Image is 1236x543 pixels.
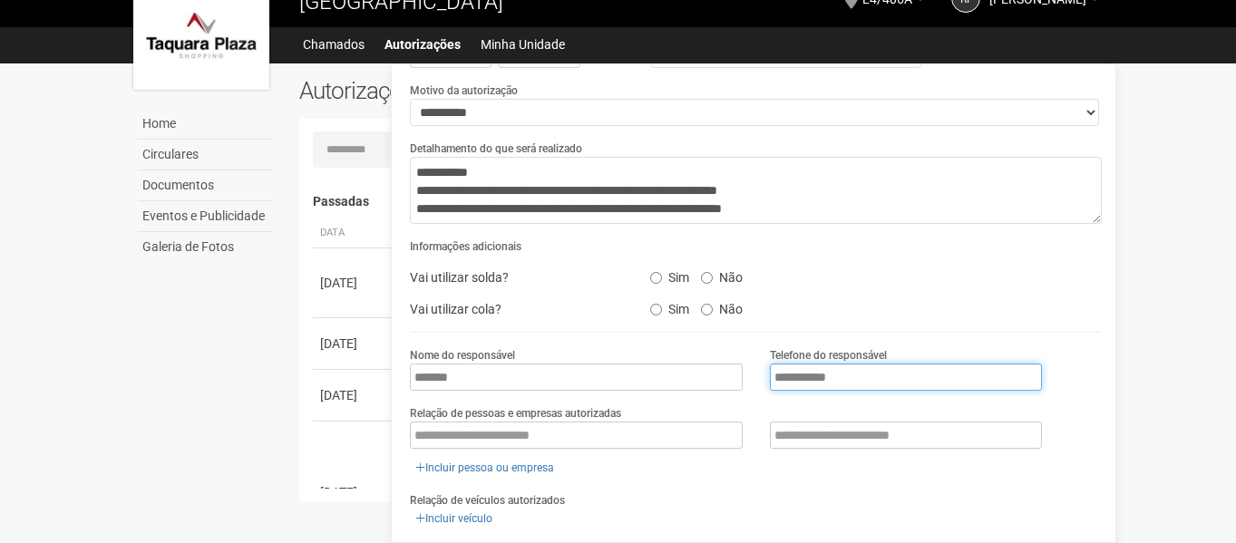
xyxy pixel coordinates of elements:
label: Relação de veículos autorizados [410,492,565,509]
label: Relação de pessoas e empresas autorizadas [410,405,621,422]
div: [DATE] [320,335,387,353]
div: [DATE] [320,274,387,292]
a: Incluir veículo [410,509,498,528]
a: Minha Unidade [481,32,565,57]
label: Motivo da autorização [410,82,518,99]
input: Sim [650,304,662,315]
th: Data [313,218,394,248]
label: Informações adicionais [410,238,521,255]
label: Telefone do responsável [770,347,887,364]
label: Nome do responsável [410,347,515,364]
a: Galeria de Fotos [138,232,272,262]
a: Incluir pessoa ou empresa [410,458,560,478]
a: Eventos e Publicidade [138,201,272,232]
a: Chamados [303,32,365,57]
div: [DATE] [320,386,387,404]
a: Circulares [138,140,272,170]
input: Sim [650,272,662,284]
label: Sim [650,264,689,286]
h4: Passadas [313,195,1090,208]
a: Autorizações [384,32,461,57]
div: Vai utilizar cola? [396,296,636,323]
h2: Autorizações [299,77,687,104]
input: Não [701,272,713,284]
label: Detalhamento do que será realizado [410,141,582,157]
a: Home [138,109,272,140]
a: Documentos [138,170,272,201]
div: [DATE] [320,483,387,501]
label: Não [701,264,743,286]
label: Sim [650,296,689,317]
div: Vai utilizar solda? [396,264,636,291]
input: Não [701,304,713,315]
label: Não [701,296,743,317]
